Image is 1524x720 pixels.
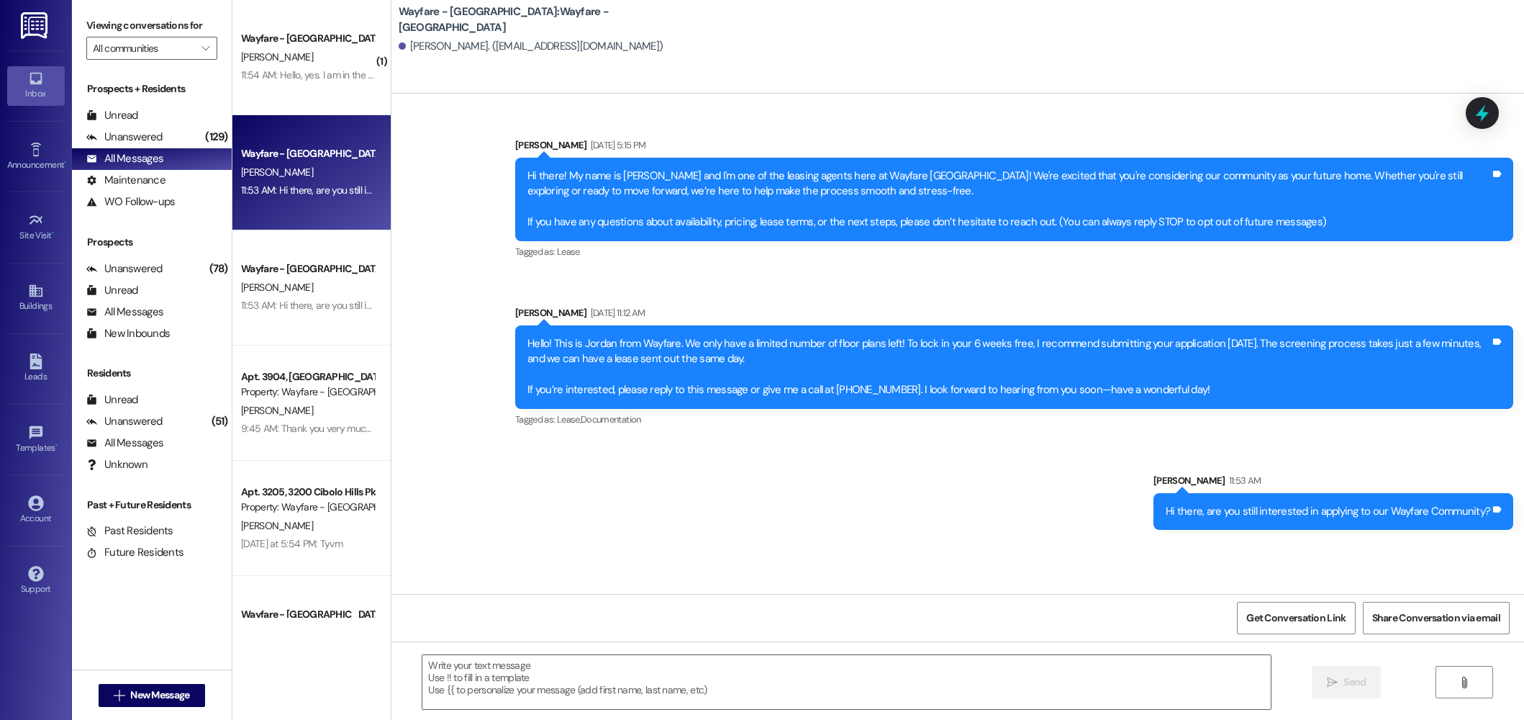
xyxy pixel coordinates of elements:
a: Site Visit • [7,208,65,247]
div: [PERSON_NAME] [515,138,1513,158]
div: [DATE] at 5:54 PM: Tyvm [241,537,343,550]
div: Tagged as: [515,409,1513,430]
img: ResiDesk Logo [21,12,50,39]
div: Unanswered [86,261,163,276]
div: All Messages [86,151,163,166]
div: (51) [208,410,232,433]
span: New Message [130,688,189,703]
div: Prospects [72,235,232,250]
span: [PERSON_NAME] [241,50,313,63]
span: Share Conversation via email [1372,611,1500,626]
div: [PERSON_NAME]. ([EMAIL_ADDRESS][DOMAIN_NAME]) [399,39,663,54]
i:  [114,690,124,701]
span: • [55,441,58,451]
span: Lease , [557,413,581,426]
div: 11:54 AM: Hello, yes. I am in the process of completing the application. When can I stop by to lo... [241,68,979,81]
div: 11:53 AM [1225,473,1261,488]
div: Hello! This is Jordan from Wayfare. We only have a limited number of floor plans left! To lock in... [527,336,1490,398]
div: 9:45 AM: Thank you very much 😊 [241,422,385,435]
div: Tagged as: [515,241,1513,262]
div: Unanswered [86,130,163,145]
div: Wayfare - [GEOGRAPHIC_DATA] [241,146,374,161]
div: (78) [206,258,232,280]
div: Apt. 3904, [GEOGRAPHIC_DATA] [241,369,374,384]
div: [DATE] 5:15 PM [587,138,646,153]
div: Hi there, are you still interested in applying to our Wayfare Community? [1166,504,1490,519]
div: Property: Wayfare - [GEOGRAPHIC_DATA] [241,384,374,400]
span: [PERSON_NAME] [241,519,313,532]
div: Apt. 3205, 3200 Cibolo Hills Pky [241,485,374,500]
a: Account [7,491,65,530]
div: Unread [86,108,138,123]
div: (129) [201,126,231,148]
i:  [1459,677,1469,688]
div: Unread [86,283,138,298]
label: Viewing conversations for [86,14,217,37]
div: Past + Future Residents [72,498,232,513]
button: Get Conversation Link [1237,602,1355,634]
i:  [1327,677,1338,688]
span: [PERSON_NAME] [241,281,313,294]
span: • [64,158,66,168]
div: Wayfare - [GEOGRAPHIC_DATA] [241,607,374,622]
a: Buildings [7,279,65,318]
a: Inbox [7,66,65,105]
div: Unanswered [86,414,163,429]
div: All Messages [86,436,163,451]
input: All communities [93,37,194,60]
a: Templates • [7,420,65,459]
div: Past Residents [86,523,173,539]
div: Wayfare - [GEOGRAPHIC_DATA] [241,261,374,276]
div: 11:53 AM: Hi there, are you still interested in applying to our Wayfare Community? [241,184,576,197]
span: [PERSON_NAME] [241,404,313,417]
div: 11:53 AM: Hi there, are you still interested in applying to our Wayfare Community? [241,299,576,312]
span: Lease [557,246,580,258]
span: Documentation [581,413,641,426]
span: • [52,228,54,238]
div: WO Follow-ups [86,194,175,210]
div: Prospects + Residents [72,81,232,96]
div: Unknown [86,457,148,472]
div: Residents [72,366,232,381]
i:  [201,42,209,54]
span: Send [1343,675,1366,690]
b: Wayfare - [GEOGRAPHIC_DATA]: Wayfare - [GEOGRAPHIC_DATA] [399,4,686,35]
div: [PERSON_NAME] [1153,473,1513,493]
span: [PERSON_NAME] [241,166,313,179]
span: Get Conversation Link [1246,611,1346,626]
div: All Messages [86,305,163,320]
div: Maintenance [86,173,165,188]
div: [DATE] 11:12 AM [587,305,645,320]
button: Send [1312,666,1382,698]
div: [PERSON_NAME] [515,305,1513,325]
button: Share Conversation via email [1363,602,1510,634]
div: Wayfare - [GEOGRAPHIC_DATA] [241,31,374,46]
div: Unread [86,392,138,408]
div: Hi there! My name is [PERSON_NAME] and I'm one of the leasing agents here at Wayfare [GEOGRAPHIC_... [527,168,1490,230]
div: Property: Wayfare - [GEOGRAPHIC_DATA] [241,500,374,515]
a: Support [7,562,65,600]
a: Leads [7,349,65,388]
div: New Inbounds [86,326,170,341]
div: Future Residents [86,545,183,560]
button: New Message [99,684,205,707]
